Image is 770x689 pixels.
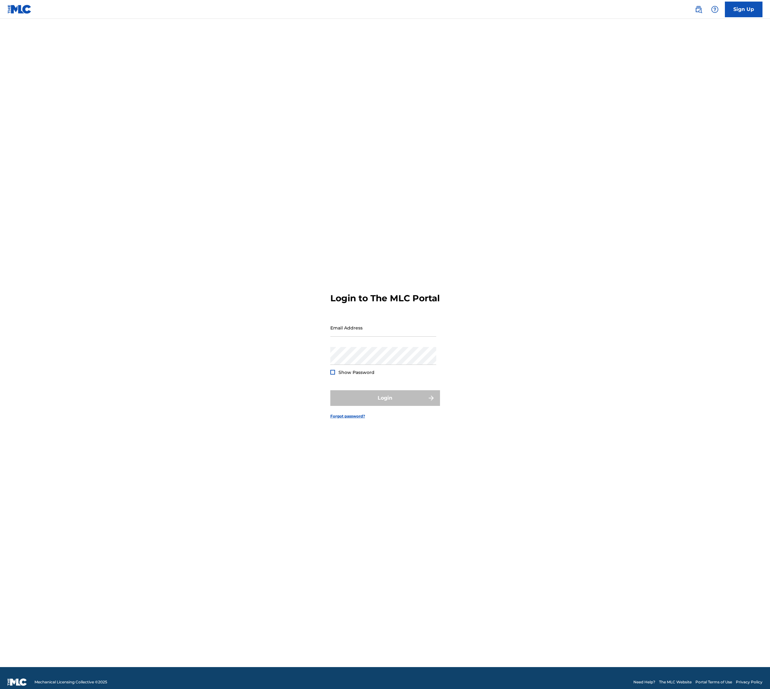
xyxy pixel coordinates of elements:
span: Show Password [338,370,375,375]
h3: Login to The MLC Portal [330,293,440,304]
iframe: Chat Widget [739,659,770,689]
a: The MLC Website [659,679,692,685]
a: Public Search [692,3,705,16]
span: Mechanical Licensing Collective © 2025 [34,679,107,685]
img: MLC Logo [8,5,32,14]
a: Privacy Policy [736,679,762,685]
a: Sign Up [725,2,762,17]
img: search [695,6,702,13]
div: Help [709,3,721,16]
a: Portal Terms of Use [695,679,732,685]
a: Forgot password? [330,413,365,419]
a: Need Help? [633,679,655,685]
img: help [711,6,719,13]
img: logo [8,678,27,686]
